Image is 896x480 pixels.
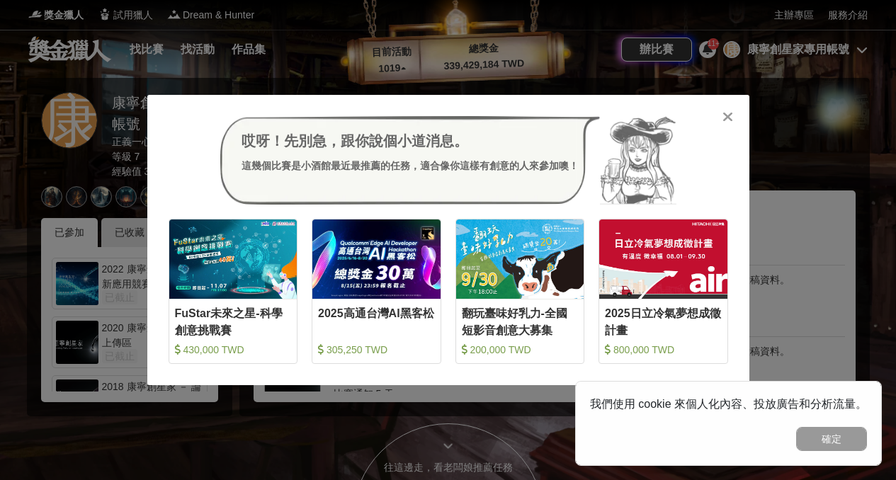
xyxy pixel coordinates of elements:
div: 305,250 TWD [318,343,435,357]
div: 800,000 TWD [605,343,722,357]
div: 這幾個比賽是小酒館最近最推薦的任務，適合像你這樣有創意的人來參加噢！ [242,159,579,173]
a: Cover Image2025高通台灣AI黑客松 305,250 TWD [312,219,441,364]
div: 哎呀！先別急，跟你說個小道消息。 [242,130,579,152]
img: Cover Image [312,219,441,298]
div: 2025高通台灣AI黑客松 [318,305,435,337]
a: Cover Image翻玩臺味好乳力-全國短影音創意大募集 200,000 TWD [455,219,585,364]
div: 430,000 TWD [175,343,292,357]
button: 確定 [796,427,867,451]
img: Avatar [600,116,676,205]
a: Cover Image2025日立冷氣夢想成徵計畫 800,000 TWD [599,219,728,364]
div: 2025日立冷氣夢想成徵計畫 [605,305,722,337]
div: 翻玩臺味好乳力-全國短影音創意大募集 [462,305,579,337]
div: FuStar未來之星-科學創意挑戰賽 [175,305,292,337]
div: 200,000 TWD [462,343,579,357]
img: Cover Image [456,219,584,298]
img: Cover Image [169,219,297,298]
span: 我們使用 cookie 來個人化內容、投放廣告和分析流量。 [590,398,867,410]
a: Cover ImageFuStar未來之星-科學創意挑戰賽 430,000 TWD [169,219,298,364]
img: Cover Image [599,219,727,298]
